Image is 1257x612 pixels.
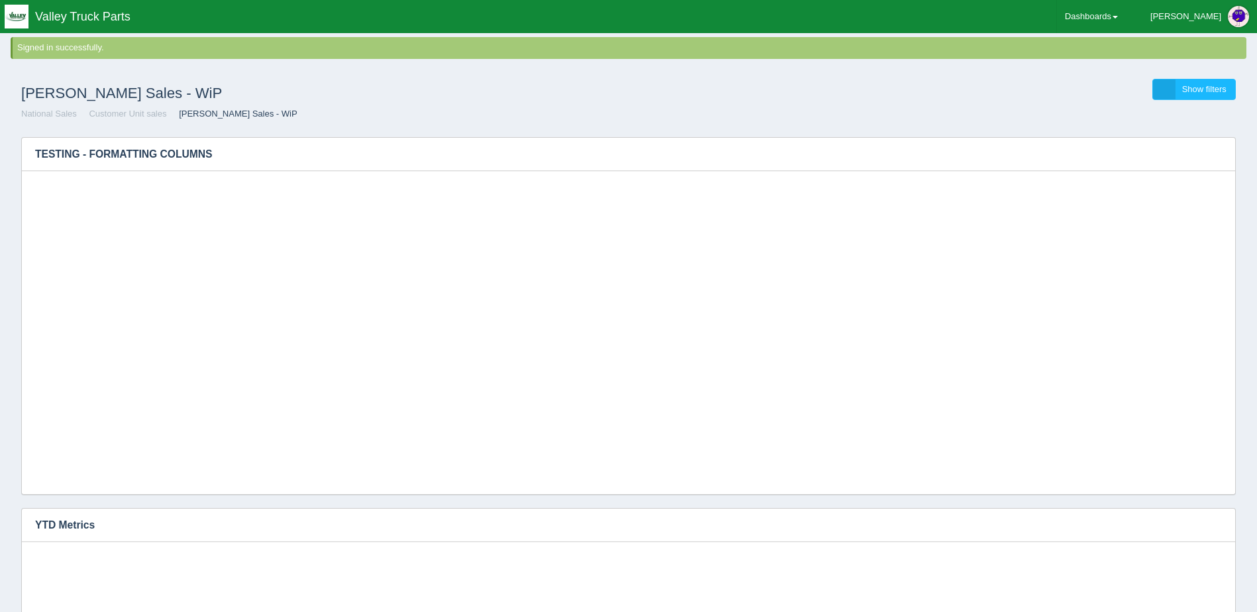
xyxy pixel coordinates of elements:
img: q1blfpkbivjhsugxdrfq.png [5,5,28,28]
img: Profile Picture [1228,6,1249,27]
div: [PERSON_NAME] [1150,3,1221,30]
a: Show filters [1152,79,1236,101]
a: National Sales [21,109,77,119]
h3: TESTING - FORMATTING COLUMNS [22,138,1195,171]
h1: [PERSON_NAME] Sales - WiP [21,79,629,108]
h3: YTD Metrics [22,509,1215,542]
span: Valley Truck Parts [35,10,131,23]
li: [PERSON_NAME] Sales - WiP [169,108,297,121]
span: Show filters [1182,84,1227,94]
div: Signed in successfully. [17,42,1244,54]
a: Customer Unit sales [89,109,166,119]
